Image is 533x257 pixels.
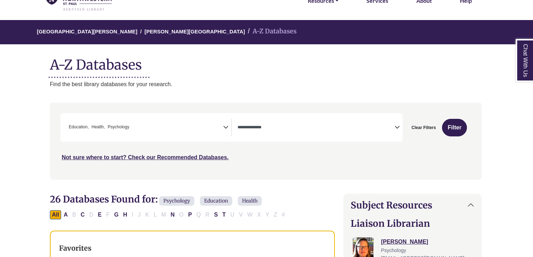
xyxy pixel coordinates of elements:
[381,248,406,253] span: Psychology
[351,218,474,229] h2: Liaison Librarian
[50,210,61,219] button: All
[245,26,297,37] li: A-Z Databases
[220,210,228,219] button: Filter Results T
[121,210,130,219] button: Filter Results H
[407,119,440,136] button: Clear Filters
[50,211,288,217] div: Alpha-list to filter by first letter of database name
[61,210,70,219] button: Filter Results A
[69,124,89,130] span: Education
[59,244,326,252] h3: Favorites
[92,124,105,130] span: Health
[50,80,482,89] p: Find the best library databases for your research.
[212,210,220,219] button: Filter Results S
[108,124,129,130] span: Psychology
[50,103,482,179] nav: Search filters
[105,124,129,130] li: Psychology
[381,239,428,245] a: [PERSON_NAME]
[131,125,134,131] textarea: Search
[66,124,89,130] li: Education
[344,194,481,216] button: Subject Resources
[238,125,395,131] textarea: Search
[144,27,245,34] a: [PERSON_NAME][GEOGRAPHIC_DATA]
[89,124,105,130] li: Health
[96,210,104,219] button: Filter Results E
[78,210,87,219] button: Filter Results C
[112,210,121,219] button: Filter Results G
[37,27,137,34] a: [GEOGRAPHIC_DATA][PERSON_NAME]
[50,193,158,205] span: 26 Databases Found for:
[168,210,177,219] button: Filter Results N
[50,51,482,73] h1: A-Z Databases
[238,196,262,206] span: Health
[62,154,229,160] a: Not sure where to start? Check our Recommended Databases.
[442,119,467,136] button: Submit for Search Results
[159,196,194,206] span: Psychology
[50,20,482,44] nav: breadcrumb
[186,210,194,219] button: Filter Results P
[200,196,232,206] span: Education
